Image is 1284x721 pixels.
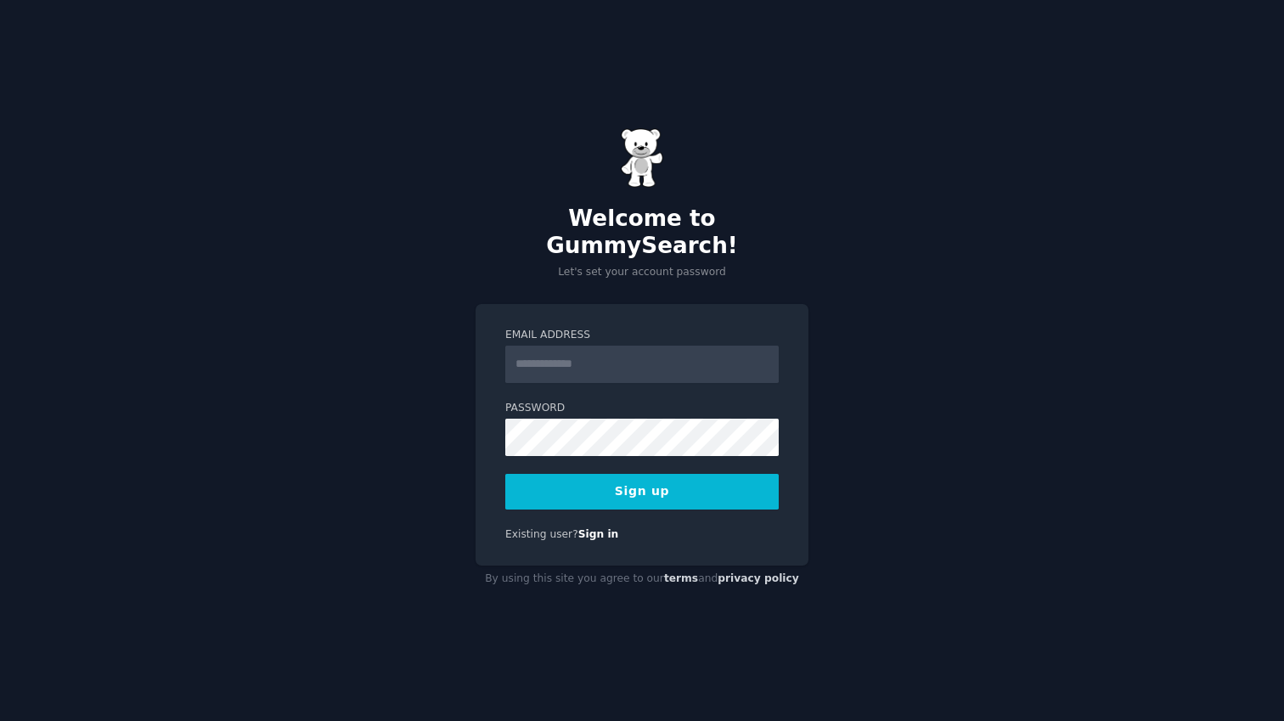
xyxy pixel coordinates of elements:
img: Gummy Bear [621,128,663,188]
label: Email Address [505,328,779,343]
a: terms [664,572,698,584]
a: privacy policy [718,572,799,584]
a: Sign in [578,528,619,540]
p: Let's set your account password [476,265,808,280]
label: Password [505,401,779,416]
h2: Welcome to GummySearch! [476,206,808,259]
span: Existing user? [505,528,578,540]
div: By using this site you agree to our and [476,566,808,593]
button: Sign up [505,474,779,510]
